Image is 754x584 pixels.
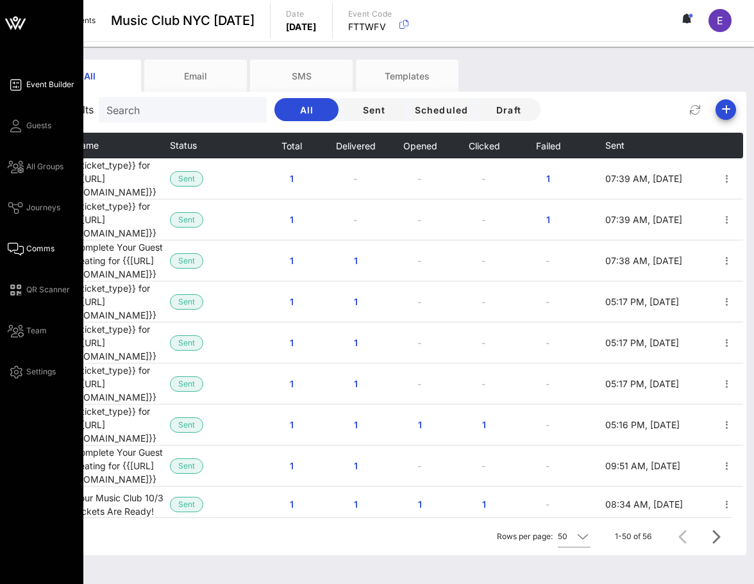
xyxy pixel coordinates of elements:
[178,418,195,432] span: Sent
[474,419,494,430] span: 1
[8,364,56,380] a: Settings
[352,104,396,115] span: Sent
[8,200,60,215] a: Journeys
[464,493,505,516] button: 1
[348,8,392,21] p: Event Code
[605,337,679,348] span: 05:17 PM, [DATE]
[144,60,247,92] div: Email
[348,21,392,33] p: FTTWFV
[335,413,376,437] button: 1
[8,241,54,256] a: Comms
[487,104,530,115] span: Draft
[535,133,561,158] button: Failed
[324,133,388,158] th: Delivered
[704,525,727,548] button: Next page
[74,405,170,446] td: {{ticket_type}} for {{[URL][DOMAIN_NAME]}}
[605,255,682,266] span: 07:38 AM, [DATE]
[335,493,376,516] button: 1
[281,378,302,389] span: 1
[717,14,723,27] span: E
[535,140,561,151] span: Failed
[271,413,312,437] button: 1
[74,133,170,158] th: Name
[605,499,683,510] span: 08:34 AM, [DATE]
[286,21,317,33] p: [DATE]
[271,249,312,272] button: 1
[335,249,376,272] button: 1
[605,214,682,225] span: 07:39 AM, [DATE]
[178,497,195,512] span: Sent
[335,331,376,355] button: 1
[178,377,195,391] span: Sent
[8,159,63,174] a: All Groups
[605,140,624,151] span: Sent
[74,322,170,363] td: {{ticket_type}} for {{[URL][DOMAIN_NAME]}}
[8,118,51,133] a: Guests
[74,140,99,151] span: Name
[388,133,452,158] th: Opened
[346,460,366,471] span: 1
[399,413,440,437] button: 1
[74,446,170,487] td: Complete Your Guest Seating for {{[URL][DOMAIN_NAME]}}
[538,214,558,225] span: 1
[111,11,255,30] span: Music Club NYC [DATE]
[74,281,170,322] td: {{ticket_type}} for {{[URL][DOMAIN_NAME]}}
[538,173,558,184] span: 1
[403,140,437,151] span: Opened
[452,133,516,158] th: Clicked
[178,336,195,350] span: Sent
[271,208,312,231] button: 1
[615,531,651,542] div: 1-50 of 56
[708,9,732,32] div: E
[346,419,366,430] span: 1
[414,104,468,115] span: Scheduled
[335,140,376,151] span: Delivered
[356,60,458,92] div: Templates
[271,290,312,313] button: 1
[476,98,540,121] button: Draft
[271,493,312,516] button: 1
[468,140,500,151] span: Clicked
[178,213,195,227] span: Sent
[26,366,56,378] span: Settings
[74,240,170,281] td: Complete Your Guest Seating for {{[URL][DOMAIN_NAME]}}
[558,526,591,547] div: 50Rows per page:
[335,372,376,396] button: 1
[281,173,302,184] span: 1
[8,282,70,297] a: QR Scanner
[285,104,328,115] span: All
[346,378,366,389] span: 1
[605,296,679,307] span: 05:17 PM, [DATE]
[8,77,74,92] a: Event Builder
[409,98,473,121] button: Scheduled
[38,60,141,92] div: All
[468,133,500,158] button: Clicked
[516,133,580,158] th: Failed
[605,378,679,389] span: 05:17 PM, [DATE]
[464,413,505,437] button: 1
[281,140,302,151] span: Total
[26,325,47,337] span: Team
[281,460,302,471] span: 1
[271,167,312,190] button: 1
[346,499,366,510] span: 1
[281,133,302,158] button: Total
[335,133,376,158] button: Delivered
[74,487,170,522] td: Your Music Club 10/3 Tickets Are Ready!
[605,133,685,158] th: Sent
[26,79,74,90] span: Event Builder
[74,199,170,240] td: {{ticket_type}} for {{[URL][DOMAIN_NAME]}}
[26,161,63,172] span: All Groups
[178,172,195,186] span: Sent
[605,419,680,430] span: 05:16 PM, [DATE]
[605,173,682,184] span: 07:39 AM, [DATE]
[178,254,195,268] span: Sent
[274,98,339,121] button: All
[346,255,366,266] span: 1
[74,158,170,199] td: {{ticket_type}} for {{[URL][DOMAIN_NAME]}}
[281,296,302,307] span: 1
[74,363,170,405] td: {{ticket_type}} for {{[URL][DOMAIN_NAME]}}
[271,331,312,355] button: 1
[342,98,406,121] button: Sent
[26,202,60,213] span: Journeys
